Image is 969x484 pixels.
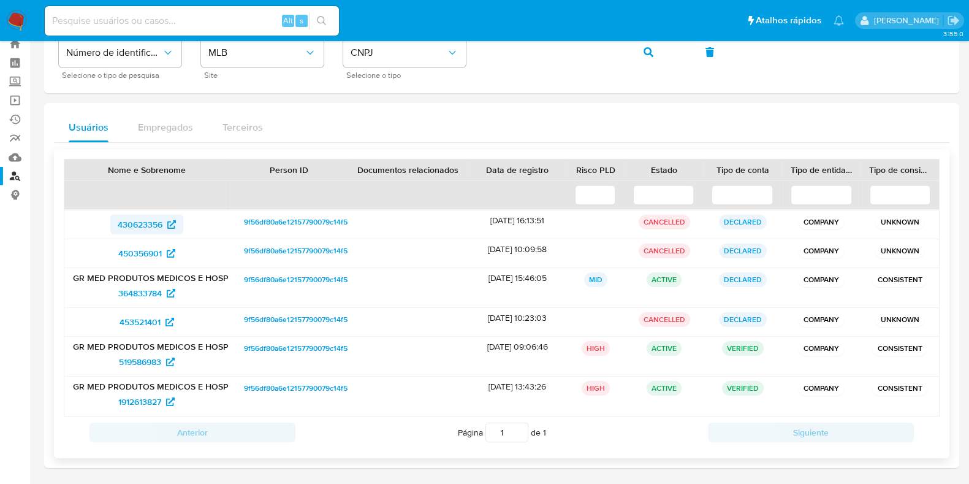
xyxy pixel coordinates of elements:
[45,13,339,29] input: Pesquise usuários ou casos...
[309,12,334,29] button: search-icon
[943,29,963,39] span: 3.155.0
[947,14,960,27] a: Sair
[756,14,821,27] span: Atalhos rápidos
[283,15,293,26] span: Alt
[300,15,303,26] span: s
[873,15,943,26] p: magno.ferreira@mercadopago.com.br
[834,15,844,26] a: Notificações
